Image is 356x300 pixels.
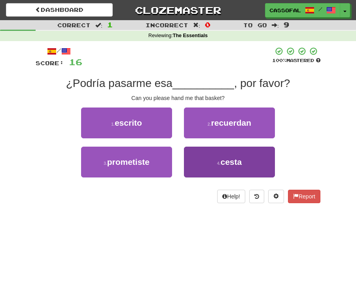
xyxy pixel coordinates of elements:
[104,161,107,166] small: 3 .
[111,122,115,126] small: 1 .
[69,57,82,67] span: 16
[95,22,102,28] span: :
[284,21,289,28] span: 9
[249,190,264,203] button: Round history (alt+y)
[57,22,91,28] span: Correct
[173,33,208,38] strong: The Essentials
[217,190,245,203] button: Help!
[269,7,301,14] span: Cassofalltrades
[172,77,234,89] span: __________
[272,58,286,63] span: 100 %
[115,118,142,127] span: escrito
[146,22,188,28] span: Incorrect
[36,60,64,66] span: Score:
[184,147,275,177] button: 4.cesta
[107,21,113,28] span: 1
[193,22,200,28] span: :
[217,161,221,166] small: 4 .
[205,21,210,28] span: 0
[265,3,340,17] a: Cassofalltrades /
[81,147,172,177] button: 3.prometiste
[211,118,252,127] span: recuerdan
[318,6,322,12] span: /
[6,3,113,17] a: Dashboard
[272,57,320,64] div: Mastered
[36,47,82,57] div: /
[36,94,320,102] div: Can you please hand me that basket?
[66,77,172,89] span: ¿Podría pasarme esa
[107,157,150,166] span: prometiste
[220,157,242,166] span: cesta
[208,122,211,126] small: 2 .
[272,22,279,28] span: :
[125,3,231,17] a: Clozemaster
[184,108,275,138] button: 2.recuerdan
[288,190,320,203] button: Report
[81,108,172,138] button: 1.escrito
[243,22,267,28] span: To go
[234,77,290,89] span: , por favor?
